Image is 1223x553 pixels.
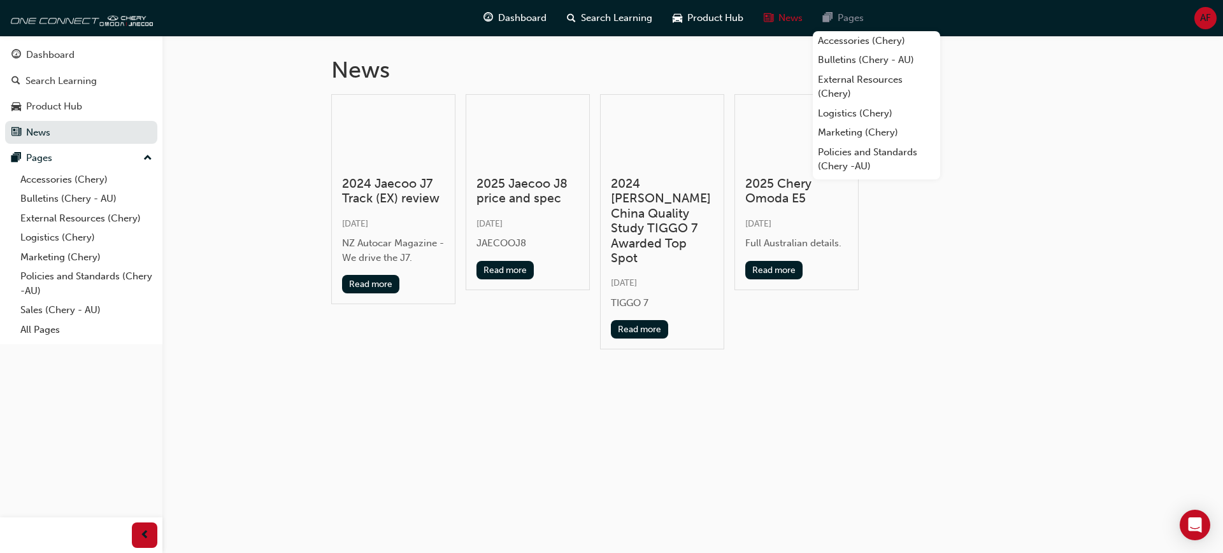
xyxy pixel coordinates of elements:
[813,104,940,123] a: Logistics (Chery)
[813,31,940,51] a: Accessories (Chery)
[15,170,157,190] a: Accessories (Chery)
[5,146,157,170] button: Pages
[673,10,682,26] span: car-icon
[11,153,21,164] span: pages-icon
[5,69,157,93] a: Search Learning
[476,236,579,251] div: JAECOOJ8
[476,176,579,206] h3: 2025 Jaecoo J8 price and spec
[1200,11,1211,25] span: AF
[26,151,52,165] div: Pages
[5,95,157,118] a: Product Hub
[143,150,152,167] span: up-icon
[342,275,400,293] button: Read more
[26,99,82,114] div: Product Hub
[342,236,445,265] div: NZ Autocar Magazine - We drive the J7.
[476,261,534,279] button: Read more
[813,176,940,196] a: Sales (Chery - AU)
[476,218,503,229] span: [DATE]
[6,5,153,31] img: oneconnect
[557,5,662,31] a: search-iconSearch Learning
[11,101,21,113] span: car-icon
[140,528,150,543] span: prev-icon
[331,56,1055,84] h1: News
[11,127,21,139] span: news-icon
[745,236,848,251] div: Full Australian details.
[11,76,20,87] span: search-icon
[26,48,75,62] div: Dashboard
[331,94,455,305] a: 2024 Jaecoo J7 Track (EX) review[DATE]NZ Autocar Magazine - We drive the J7.Read more
[1180,510,1210,540] div: Open Intercom Messenger
[745,261,803,279] button: Read more
[745,176,848,206] h3: 2025 Chery Omoda E5
[611,277,637,288] span: [DATE]
[581,11,652,25] span: Search Learning
[15,267,157,300] a: Policies and Standards (Chery -AU)
[754,5,813,31] a: news-iconNews
[813,50,940,70] a: Bulletins (Chery - AU)
[25,74,97,88] div: Search Learning
[498,11,547,25] span: Dashboard
[823,10,833,26] span: pages-icon
[473,5,557,31] a: guage-iconDashboard
[745,218,771,229] span: [DATE]
[813,70,940,104] a: External Resources (Chery)
[778,11,803,25] span: News
[687,11,743,25] span: Product Hub
[662,5,754,31] a: car-iconProduct Hub
[15,209,157,228] a: External Resources (Chery)
[764,10,773,26] span: news-icon
[466,94,590,290] a: 2025 Jaecoo J8 price and spec[DATE]JAECOOJ8Read more
[838,11,864,25] span: Pages
[342,176,445,206] h3: 2024 Jaecoo J7 Track (EX) review
[813,5,874,31] a: pages-iconPages
[600,94,724,350] a: 2024 [PERSON_NAME] China Quality Study TIGGO 7 Awarded Top Spot[DATE]TIGGO 7Read more
[5,41,157,146] button: DashboardSearch LearningProduct HubNews
[734,94,859,290] a: 2025 Chery Omoda E5[DATE]Full Australian details.Read more
[342,218,368,229] span: [DATE]
[5,43,157,67] a: Dashboard
[611,176,713,265] h3: 2024 [PERSON_NAME] China Quality Study TIGGO 7 Awarded Top Spot
[15,248,157,267] a: Marketing (Chery)
[1194,7,1217,29] button: AF
[813,143,940,176] a: Policies and Standards (Chery -AU)
[611,296,713,311] div: TIGGO 7
[5,121,157,144] a: News
[15,300,157,320] a: Sales (Chery - AU)
[611,320,669,339] button: Read more
[15,320,157,340] a: All Pages
[11,50,21,61] span: guage-icon
[813,123,940,143] a: Marketing (Chery)
[15,228,157,248] a: Logistics (Chery)
[15,189,157,209] a: Bulletins (Chery - AU)
[483,10,493,26] span: guage-icon
[567,10,576,26] span: search-icon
